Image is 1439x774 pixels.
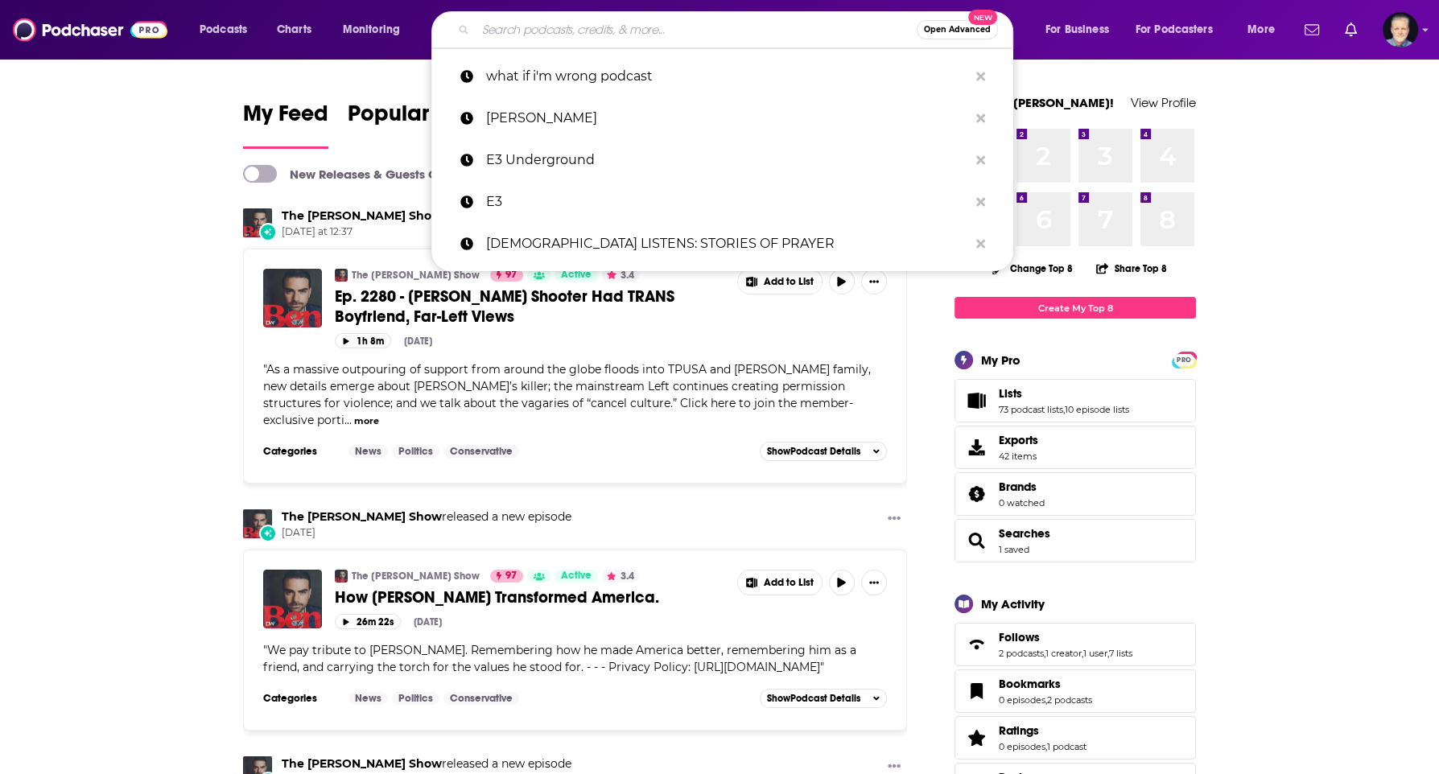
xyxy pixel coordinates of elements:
img: User Profile [1383,12,1418,47]
span: , [1045,694,1047,706]
a: Ratings [999,723,1086,738]
h3: Categories [263,692,336,705]
a: PRO [1174,353,1194,365]
a: Follows [999,630,1132,644]
span: Active [561,568,592,584]
span: How [PERSON_NAME] Transformed America. [335,587,659,607]
span: ... [344,413,352,427]
a: The [PERSON_NAME] Show [352,570,480,583]
span: , [1082,648,1083,659]
img: The Ben Shapiro Show [243,208,272,237]
img: The Ben Shapiro Show [335,570,348,583]
button: open menu [332,17,421,43]
a: Charts [266,17,321,43]
a: The [PERSON_NAME] Show [352,269,480,282]
img: The Ben Shapiro Show [243,509,272,538]
a: 2 podcasts [1047,694,1092,706]
button: open menu [1034,17,1129,43]
span: Charts [277,19,311,41]
a: Politics [392,445,439,458]
a: [PERSON_NAME] [431,97,1013,139]
a: Ratings [960,727,992,749]
span: Brands [999,480,1037,494]
div: My Activity [981,596,1045,611]
a: 7 lists [1109,648,1132,659]
a: Ep. 2280 - [PERSON_NAME] Shooter Had TRANS Boyfriend, Far-Left Views [335,286,726,327]
a: The Ben Shapiro Show [335,269,348,282]
a: Brands [999,480,1045,494]
span: Bookmarks [999,677,1061,691]
span: Ratings [955,716,1196,760]
a: 0 watched [999,497,1045,508]
p: E3 [486,181,968,223]
a: 1 podcast [1047,741,1086,752]
span: Exports [999,433,1038,447]
div: New Episode [259,223,277,241]
span: More [1247,19,1275,41]
a: Bookmarks [960,680,992,702]
div: My Pro [981,352,1020,368]
button: Show profile menu [1383,12,1418,47]
a: My Feed [243,100,328,149]
button: Show More Button [861,570,887,595]
a: View Profile [1131,95,1196,110]
a: Searches [960,529,992,552]
a: Ep. 2280 - Kirk’s Shooter Had TRANS Boyfriend, Far-Left Views [263,269,322,327]
a: 2 podcasts [999,648,1044,659]
button: Share Top 8 [1095,253,1168,284]
span: , [1044,648,1045,659]
div: Search podcasts, credits, & more... [447,11,1029,48]
button: Change Top 8 [983,258,1082,278]
span: Lists [955,379,1196,422]
a: Popular Feed [348,100,484,149]
p: lila rose [486,97,968,139]
button: ShowPodcast Details [760,442,887,461]
a: Politics [392,692,439,705]
a: 1 creator [1045,648,1082,659]
button: open menu [188,17,268,43]
a: [DEMOGRAPHIC_DATA] LISTENS: STORIES OF PRAYER [431,223,1013,265]
a: what if i'm wrong podcast [431,56,1013,97]
a: Active [555,570,598,583]
span: Searches [999,526,1050,541]
a: Lists [960,389,992,412]
button: 3.4 [602,269,639,282]
a: Show notifications dropdown [1338,16,1363,43]
a: The Ben Shapiro Show [282,756,442,771]
span: Follows [999,630,1040,644]
a: Follows [960,633,992,656]
p: E3 Underground [486,139,968,181]
button: Show More Button [738,270,822,294]
a: Conservative [443,692,519,705]
span: Active [561,267,592,283]
a: How [PERSON_NAME] Transformed America. [335,587,726,607]
a: How Charlie Kirk Transformed America. [263,570,322,628]
h3: Categories [263,445,336,458]
button: Show More Button [881,509,907,529]
span: , [1045,741,1047,752]
div: [DATE] [414,616,442,628]
span: , [1063,404,1065,415]
span: " " [263,643,856,674]
img: Podchaser - Follow, Share and Rate Podcasts [13,14,167,45]
a: Exports [955,426,1196,469]
span: , [1107,648,1109,659]
span: Add to List [764,276,814,288]
span: Brands [955,472,1196,516]
span: Show Podcast Details [767,446,860,457]
button: open menu [1125,17,1236,43]
span: Ratings [999,723,1039,738]
button: 1h 8m [335,333,391,348]
span: Add to List [764,577,814,589]
a: E3 Underground [431,139,1013,181]
a: E3 [431,181,1013,223]
h3: released a new episode [282,509,571,525]
button: 3.4 [602,570,639,583]
a: News [348,445,388,458]
span: My Feed [243,100,328,137]
span: Show Podcast Details [767,693,860,704]
span: 97 [505,267,517,283]
a: The Ben Shapiro Show [282,208,442,223]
